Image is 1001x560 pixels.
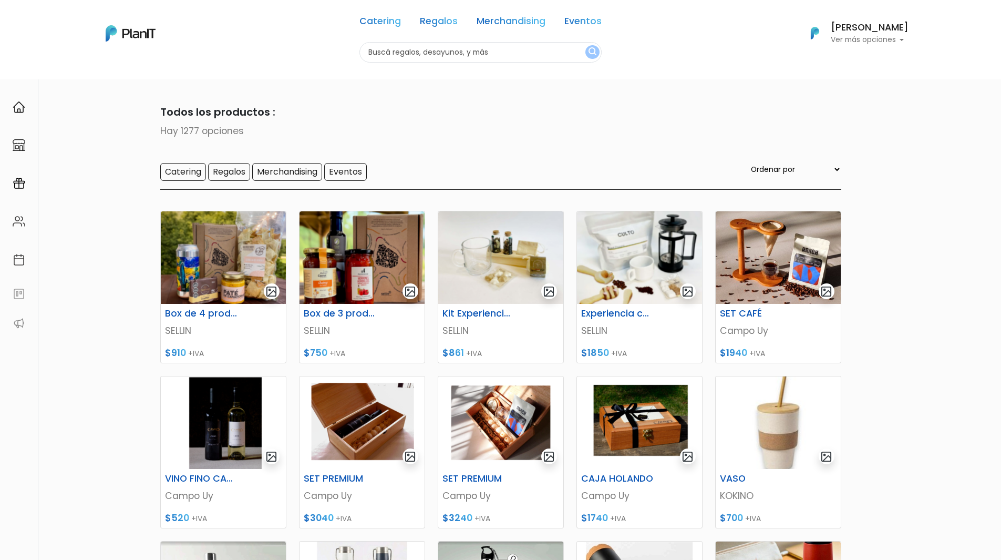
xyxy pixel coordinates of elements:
[299,376,425,528] a: gallery-light SET PREMIUM Campo Uy $3040 +IVA
[160,376,286,528] a: gallery-light VINO FINO CAMPO Campo Uy $520 +IVA
[438,376,563,469] img: thumb_Dise%C3%B1o_sin_t%C3%ADtulo_-_2024-11-18T160107.046.png
[442,489,559,503] p: Campo Uy
[438,211,563,304] img: thumb_689360ad4ad9f_captura-de-pantalla-2025-08-06-110321.png
[720,489,837,503] p: KOKINO
[581,324,698,338] p: SELLIN
[13,317,25,330] img: partners-52edf745621dab592f3b2c58e3bca9d71375a7ef29c3b500c9f145b62cc070d4.svg
[297,473,384,484] h6: SET PREMIUM
[252,163,322,181] input: Merchandising
[165,489,282,503] p: Campo Uy
[466,348,482,359] span: +IVA
[165,324,282,338] p: SELLIN
[589,47,596,57] img: search_button-432b6d5273f82d61273b3651a40e1bd1b912527efae98b1b7a1b2c0702e16a8d.svg
[13,101,25,114] img: home-e721727adea9d79c4d83392d1f703f7f8bce08238fde08b1acbfd93340b81755.svg
[581,347,609,359] span: $1850
[820,286,832,298] img: gallery-light
[716,211,841,304] img: thumb_WhatsApp_Image_2025-02-28_at_13.20.25__1_.jpeg
[297,308,384,319] h6: Box de 3 productos
[577,376,702,469] img: thumb_Captura_de_pantalla_2024-08-22_145929.png
[159,308,245,319] h6: Box de 4 productos
[329,348,345,359] span: +IVA
[610,513,626,524] span: +IVA
[611,348,627,359] span: +IVA
[304,489,420,503] p: Campo Uy
[165,512,189,524] span: $520
[13,288,25,300] img: feedback-78b5a0c8f98aac82b08bfc38622c3050aee476f2c9584af64705fc4e61158814.svg
[716,376,841,469] img: thumb_2000___2000-Photoroom__55_.jpg
[300,211,425,304] img: thumb_68827517855cd_1.png
[191,513,207,524] span: +IVA
[13,177,25,190] img: campaigns-02234683943229c281be62815700db0a1741e53638e28bf9629b52c665b00959.svg
[161,376,286,469] img: thumb_Captura_de_pantalla_2024-08-22_153643.png
[160,124,841,138] p: Hay 1277 opciones
[442,512,472,524] span: $3240
[714,308,800,319] h6: SET CAFÉ
[13,215,25,228] img: people-662611757002400ad9ed0e3c099ab2801c6687ba6c219adb57efc949bc21e19d.svg
[265,286,277,298] img: gallery-light
[304,512,334,524] span: $3040
[474,513,490,524] span: +IVA
[577,211,702,304] img: thumb_Captura_de_pantalla_2025-08-06_151443.png
[831,36,909,44] p: Ver más opciones
[265,451,277,463] img: gallery-light
[576,211,703,363] a: gallery-light Experiencia café Prensa Francesa SELLIN $1850 +IVA
[324,163,367,181] input: Eventos
[304,347,327,359] span: $750
[359,42,602,63] input: Buscá regalos, desayunos, y más
[715,211,841,363] a: gallery-light SET CAFÉ Campo Uy $1940 +IVA
[13,253,25,266] img: calendar-87d922413cdce8b2cf7b7f5f62616a5cf9e4887200fb71536465627b3292af00.svg
[165,347,186,359] span: $910
[720,347,747,359] span: $1940
[543,451,555,463] img: gallery-light
[720,512,743,524] span: $700
[575,308,661,319] h6: Experiencia café Prensa Francesa
[682,286,694,298] img: gallery-light
[564,17,602,29] a: Eventos
[13,139,25,151] img: marketplace-4ceaa7011d94191e9ded77b95e3339b90024bf715f7c57f8cf31f2d8c509eaba.svg
[576,376,703,528] a: gallery-light CAJA HOLANDO Campo Uy $1740 +IVA
[581,489,698,503] p: Campo Uy
[442,347,464,359] span: $861
[477,17,545,29] a: Merchandising
[803,22,827,45] img: PlanIt Logo
[797,19,909,47] button: PlanIt Logo [PERSON_NAME] Ver más opciones
[714,473,800,484] h6: VASO
[581,512,608,524] span: $1740
[404,451,416,463] img: gallery-light
[831,23,909,33] h6: [PERSON_NAME]
[160,163,206,181] input: Catering
[420,17,458,29] a: Regalos
[336,513,352,524] span: +IVA
[442,324,559,338] p: SELLIN
[682,451,694,463] img: gallery-light
[300,376,425,469] img: thumb_Captura_de_pantalla_2024-08-22_154757.png
[715,376,841,528] a: gallery-light VASO KOKINO $700 +IVA
[749,348,765,359] span: +IVA
[304,324,420,338] p: SELLIN
[106,25,156,42] img: PlanIt Logo
[161,211,286,304] img: thumb_6882789fbe77a_2.png
[404,286,416,298] img: gallery-light
[745,513,761,524] span: +IVA
[438,376,564,528] a: gallery-light SET PREMIUM Campo Uy $3240 +IVA
[820,451,832,463] img: gallery-light
[436,473,522,484] h6: SET PREMIUM
[299,211,425,363] a: gallery-light Box de 3 productos SELLIN $750 +IVA
[436,308,522,319] h6: Kit Experiencia Completa
[208,163,250,181] input: Regalos
[720,324,837,338] p: Campo Uy
[159,473,245,484] h6: VINO FINO CAMPO
[160,211,286,363] a: gallery-light Box de 4 productos SELLIN $910 +IVA
[188,348,204,359] span: +IVA
[160,104,841,120] p: Todos los productos :
[359,17,401,29] a: Catering
[543,286,555,298] img: gallery-light
[438,211,564,363] a: gallery-light Kit Experiencia Completa SELLIN $861 +IVA
[575,473,661,484] h6: CAJA HOLANDO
